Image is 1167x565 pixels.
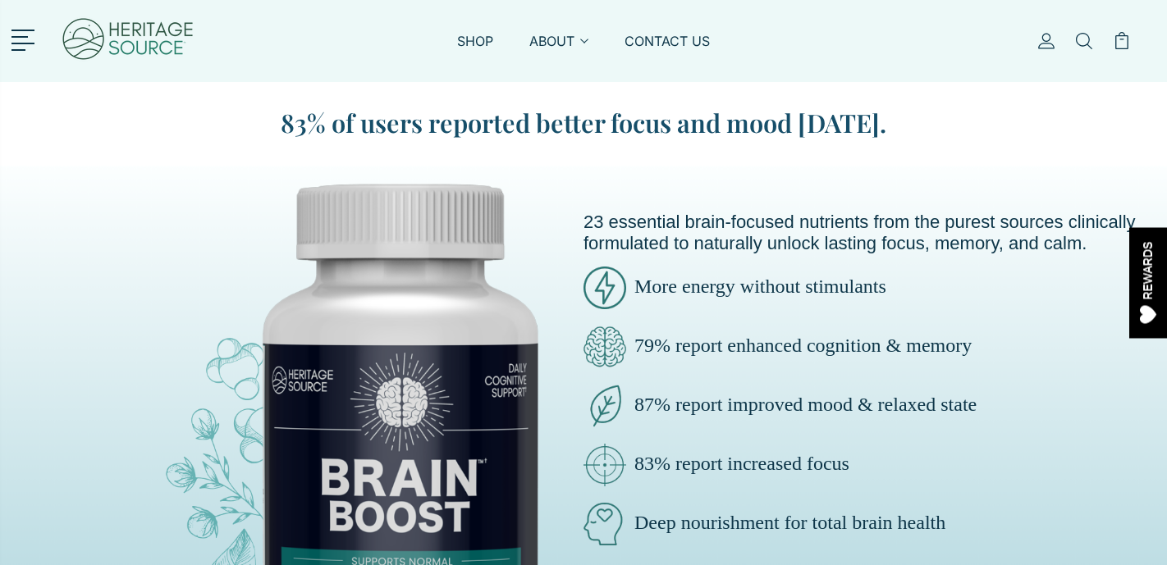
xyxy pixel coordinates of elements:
img: brain-boost-clinically-focus.png [583,444,626,486]
a: ABOUT [529,32,588,70]
p: 87% report improved mood & relaxed state [583,385,1167,427]
p: Deep nourishment for total brain health [583,503,1167,545]
img: brain-boost-natural.png [583,503,626,545]
p: 23 essential brain-focused nutrients from the purest sources clinically formulated to naturally u... [583,212,1167,254]
blockquote: 83% of users reported better focus and mood [DATE]. [214,105,953,140]
p: More energy without stimulants [583,267,1167,309]
img: brain-boost-energy.png [583,267,626,309]
img: Heritage Source [61,8,195,74]
a: SHOP [457,32,493,70]
img: brain-boost-natural-pure.png [583,385,626,427]
img: brain-boost-clarity.png [583,326,626,368]
p: 79% report enhanced cognition & memory [583,326,1167,368]
p: 83% report increased focus [583,444,1167,486]
a: CONTACT US [625,32,710,70]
